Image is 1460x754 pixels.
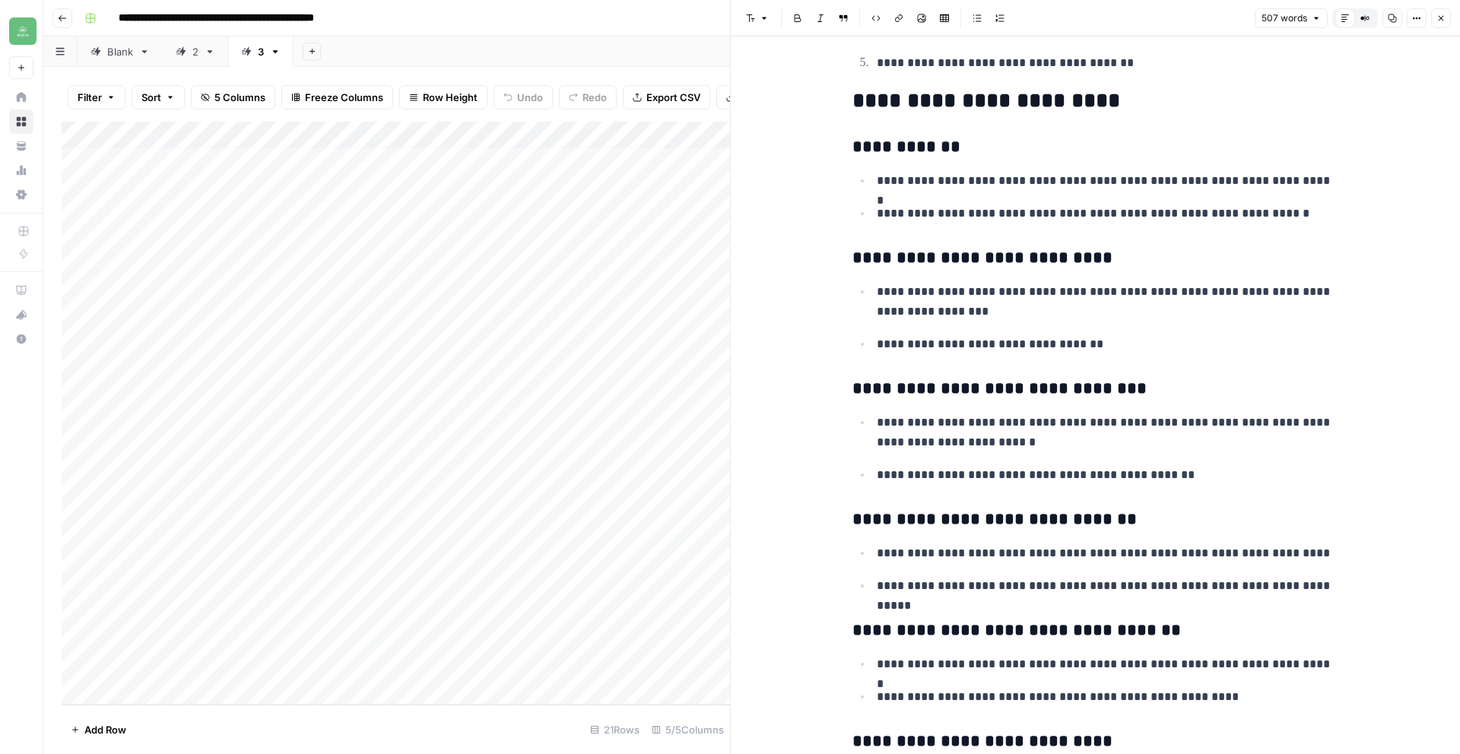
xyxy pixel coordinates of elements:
button: Add Row [62,718,135,742]
span: Filter [78,90,102,105]
span: 5 Columns [214,90,265,105]
button: Export CSV [623,85,710,109]
a: Your Data [9,134,33,158]
button: Sort [132,85,185,109]
span: Redo [582,90,607,105]
a: AirOps Academy [9,278,33,303]
span: Row Height [423,90,478,105]
button: Workspace: Distru [9,12,33,50]
button: Redo [559,85,617,109]
a: Blank [78,36,163,67]
div: What's new? [10,303,33,326]
div: 21 Rows [584,718,646,742]
a: Usage [9,158,33,182]
span: Freeze Columns [305,90,383,105]
button: 507 words [1255,8,1328,28]
button: 5 Columns [191,85,275,109]
img: Distru Logo [9,17,36,45]
span: 507 words [1262,11,1307,25]
a: 3 [228,36,294,67]
button: Freeze Columns [281,85,393,109]
span: Sort [141,90,161,105]
span: Undo [517,90,543,105]
button: What's new? [9,303,33,327]
a: Browse [9,109,33,134]
button: Filter [68,85,125,109]
a: Settings [9,182,33,207]
div: 2 [192,44,198,59]
a: Home [9,85,33,109]
button: Row Height [399,85,487,109]
div: 5/5 Columns [646,718,730,742]
a: 2 [163,36,228,67]
div: 3 [258,44,264,59]
button: Undo [494,85,553,109]
button: Help + Support [9,327,33,351]
div: Blank [107,44,133,59]
span: Export CSV [646,90,700,105]
span: Add Row [84,722,126,737]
